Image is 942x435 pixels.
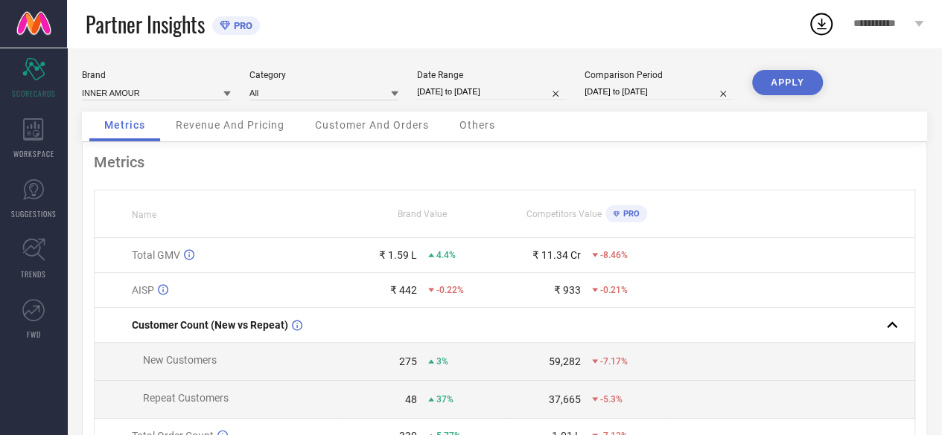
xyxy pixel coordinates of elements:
span: AISP [132,284,154,296]
span: -5.3% [600,394,623,405]
span: WORKSPACE [13,148,54,159]
span: SCORECARDS [12,88,56,99]
span: Others [459,119,495,131]
div: 59,282 [549,355,581,367]
span: -0.22% [436,285,464,295]
span: -0.21% [600,285,628,295]
span: PRO [230,20,252,31]
div: 275 [399,355,417,367]
span: Revenue And Pricing [176,119,284,131]
div: 48 [405,393,417,405]
input: Select comparison period [585,84,733,100]
div: Category [249,70,398,80]
input: Select date range [417,84,566,100]
div: Comparison Period [585,70,733,80]
div: Open download list [808,10,835,37]
div: 37,665 [549,393,581,405]
div: ₹ 442 [390,284,417,296]
span: Metrics [104,119,145,131]
span: SUGGESTIONS [11,208,57,219]
span: Total GMV [132,249,180,261]
div: Brand [82,70,231,80]
span: Competitors Value [526,209,602,219]
div: ₹ 933 [554,284,581,296]
span: FWD [27,329,41,340]
span: Name [132,210,156,220]
div: ₹ 1.59 L [379,249,417,261]
span: 37% [436,394,454,405]
div: Date Range [417,70,566,80]
span: Partner Insights [86,9,205,39]
span: 3% [436,356,448,367]
span: TRENDS [21,268,46,280]
button: APPLY [752,70,823,95]
span: -8.46% [600,250,628,260]
span: Repeat Customers [143,392,229,404]
span: Customer Count (New vs Repeat) [132,319,288,331]
div: Metrics [94,153,915,171]
span: New Customers [143,354,217,366]
span: PRO [620,209,640,219]
span: -7.17% [600,356,628,367]
div: ₹ 11.34 Cr [532,249,581,261]
span: Customer And Orders [315,119,429,131]
span: 4.4% [436,250,456,260]
span: Brand Value [398,209,447,219]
